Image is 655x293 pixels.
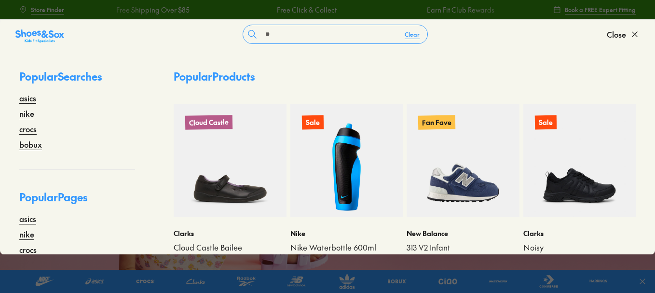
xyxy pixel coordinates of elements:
[185,115,232,130] p: Cloud Castle
[174,69,255,84] p: Popular Products
[534,115,556,130] p: Sale
[31,5,64,14] span: Store Finder
[553,1,636,18] a: Book a FREE Expert Fitting
[407,104,519,217] a: Fan Fave
[19,108,34,119] a: nike
[174,242,287,253] a: Cloud Castle Bailee
[277,5,337,15] a: Free Click & Collect
[290,242,403,253] a: Nike Waterbottle 600ml
[174,104,287,217] a: Cloud Castle
[407,242,519,253] a: 313 V2 Infant
[19,69,135,92] p: Popular Searches
[397,26,427,43] button: Clear
[301,115,323,130] p: Sale
[523,228,636,238] p: Clarks
[19,1,64,18] a: Store Finder
[523,104,636,217] a: Sale
[407,228,519,238] p: New Balance
[15,27,64,42] a: Shoes &amp; Sox
[19,139,42,150] a: bobux
[290,104,403,217] a: Sale
[565,5,636,14] span: Book a FREE Expert Fitting
[607,24,640,45] button: Close
[19,92,36,104] a: asics
[19,189,135,213] p: Popular Pages
[523,242,636,253] a: Noisy
[427,5,494,15] a: Earn Fit Club Rewards
[290,228,403,238] p: Nike
[418,115,455,129] p: Fan Fave
[19,213,36,224] a: asics
[174,228,287,238] p: Clarks
[15,28,64,44] img: SNS_Logo_Responsive.svg
[19,228,34,240] a: nike
[19,244,37,255] a: crocs
[607,28,626,40] span: Close
[116,5,189,15] a: Free Shipping Over $85
[19,123,37,135] a: crocs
